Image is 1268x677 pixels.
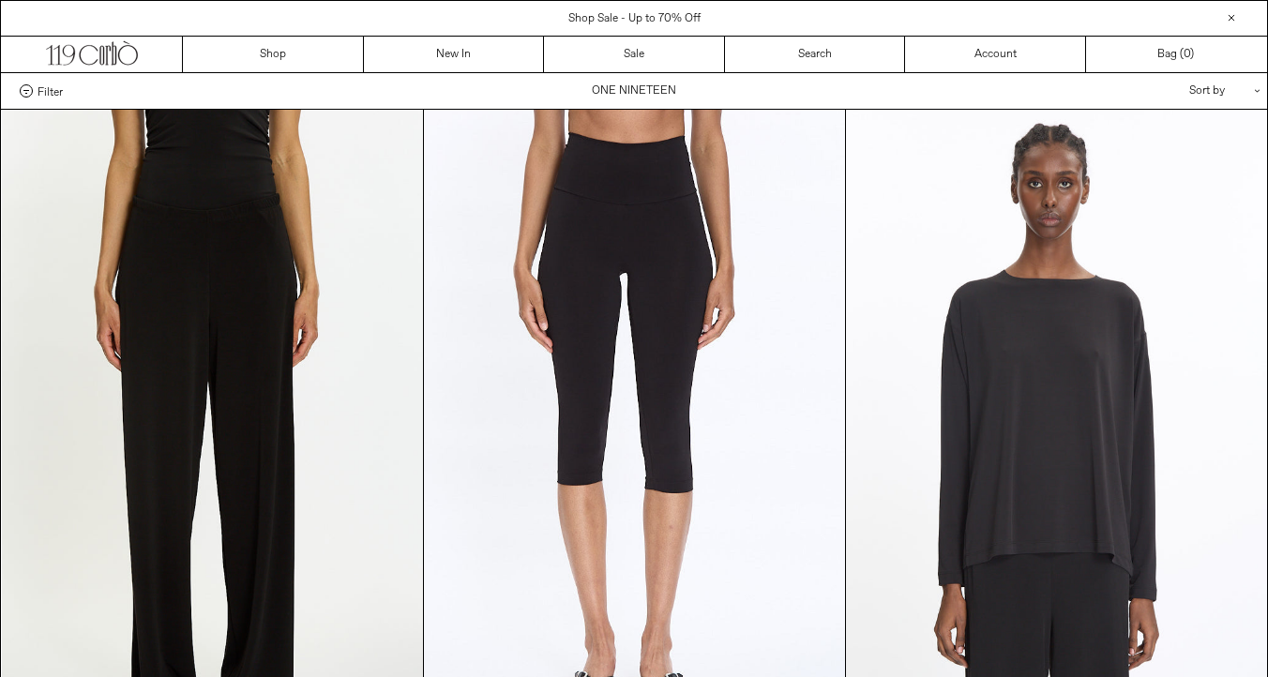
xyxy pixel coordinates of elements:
a: Shop [183,37,364,72]
a: Bag () [1086,37,1267,72]
span: ) [1184,46,1194,63]
div: Sort by [1079,73,1248,109]
a: Account [905,37,1086,72]
a: Sale [544,37,725,72]
a: Shop Sale - Up to 70% Off [568,11,701,26]
a: Search [725,37,906,72]
span: Filter [38,84,63,98]
a: New In [364,37,545,72]
span: 0 [1184,47,1190,62]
